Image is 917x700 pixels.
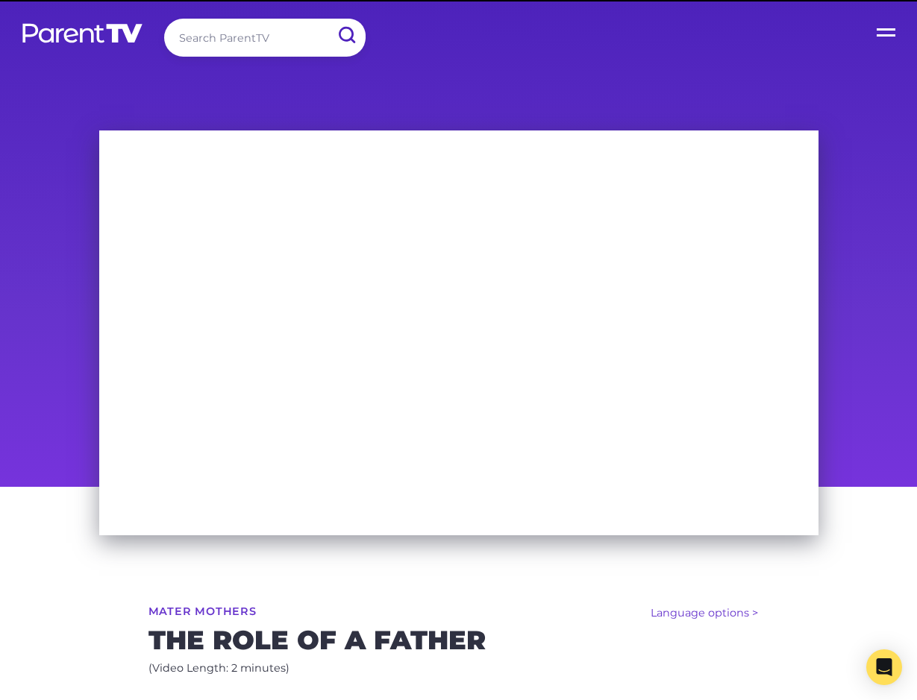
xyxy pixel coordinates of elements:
[148,628,769,652] h2: The role of a father
[148,606,257,617] a: Mater Mothers
[164,19,366,57] input: Search ParentTV
[866,649,902,685] div: Open Intercom Messenger
[148,659,769,678] p: (Video Length: 2 minutes)
[327,19,366,52] input: Submit
[21,22,144,44] img: parenttv-logo-white.4c85aaf.svg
